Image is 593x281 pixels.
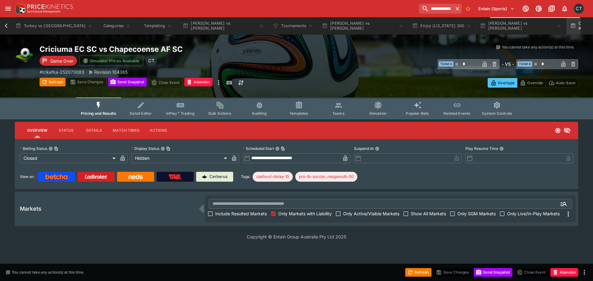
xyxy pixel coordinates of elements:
[275,147,280,151] button: Scheduled StartCopy To Clipboard
[184,78,212,86] button: Abandon
[527,80,543,86] p: Override
[289,111,308,116] span: Templates
[131,153,229,163] div: Hidden
[444,111,470,116] span: Related Events
[54,147,58,151] button: Copy To Clipboard
[281,147,285,151] button: Copy To Clipboard
[502,61,514,67] h6: - VS -
[405,268,431,277] button: Refresh
[520,3,531,14] button: Connected to PK
[581,269,588,276] button: more
[131,146,159,151] p: Display Status
[533,3,544,14] button: Toggle light/dark mode
[138,17,178,35] button: Templating
[169,174,182,179] img: TabNZ
[208,111,231,116] span: Bulk Actions
[209,174,228,180] p: Cerberus
[20,172,36,182] label: View on :
[488,78,578,88] div: Start From
[2,3,14,14] button: open drawer
[48,147,53,151] button: Betting StatusCopy To Clipboard
[50,58,73,64] p: Game Over
[52,123,80,138] button: Status
[476,17,565,35] button: [PERSON_NAME] vs [PERSON_NAME]
[108,78,147,86] button: Send Snapshot
[295,172,357,182] div: Betting Target: cerberus
[79,56,143,66] button: Simulator Prices Available
[369,111,387,116] span: Simulator
[439,61,453,67] span: Team A
[215,210,267,217] span: Include Resulted Markets
[253,174,293,180] span: cashout-delay-10
[14,2,26,15] img: PriceKinetics Logo
[252,111,267,116] span: Auditing
[555,127,561,134] svg: Closed
[108,123,145,138] button: Match Times
[558,198,569,209] button: Open
[166,147,170,151] button: Copy To Clipboard
[215,78,222,88] button: more
[375,147,379,151] button: Suspend At
[318,17,407,35] button: [PERSON_NAME] vs [PERSON_NAME]
[419,4,453,14] input: search
[572,2,586,15] button: Cameron Tarver
[243,146,274,151] p: Scheduled Start
[97,17,137,35] button: Categories
[94,69,128,75] p: Revision 104365
[465,146,498,151] p: Play Resume Time
[498,80,515,86] p: Overtype
[12,270,84,275] p: You cannot take any action(s) at this time.
[550,268,578,277] button: Abandon
[20,146,47,151] p: Betting Status
[474,268,512,277] button: Send Snapshot
[565,210,572,218] svg: More
[40,78,65,86] button: Refresh
[196,172,233,182] a: Cerberus
[20,205,41,212] h5: Markets
[161,147,165,151] button: Display StatusCopy To Clipboard
[354,146,374,151] p: Suspend At
[80,123,108,138] button: Details
[40,44,309,54] h2: Copy To Clipboard
[145,123,172,138] button: Actions
[128,174,142,179] img: Neds
[45,174,68,179] img: Betcha
[184,79,212,85] span: Mark an event as closed and abandoned.
[475,4,518,14] button: Select Tenant
[269,17,317,35] button: Tournaments
[457,210,496,217] span: Only SGM Markets
[550,269,578,275] span: Mark an event as closed and abandoned.
[507,210,560,217] span: Only Live/In-Play Markets
[343,210,399,217] span: Only Active/Visible Markets
[12,17,96,35] button: Turkey vs [GEOGRAPHIC_DATA]
[411,210,446,217] span: Show All Markets
[556,80,575,86] p: Auto-Save
[253,172,293,182] div: Betting Target: cerberus
[406,111,429,116] span: Popular Bets
[488,78,517,88] button: Overtype
[518,61,532,67] span: Team B
[546,3,557,14] button: Documentation
[27,4,73,9] img: PriceKinetics
[85,174,107,179] img: Ladbrokes
[499,147,504,151] button: Play Resume Time
[295,174,357,180] span: pro-lb-soccer_megamulti-50
[463,4,473,14] button: No Bookmarks
[20,153,118,163] div: Closed
[278,210,332,217] span: Only Markets with Liability
[482,111,512,116] span: System Controls
[27,10,61,13] img: Sportsbook Management
[241,172,250,182] label: Tags:
[517,78,546,88] button: Override
[130,111,152,116] span: Detail Editor
[15,44,35,64] img: soccer.png
[81,111,116,116] span: Pricing and Results
[202,174,207,179] img: Cerberus
[76,97,517,119] div: Event type filters
[574,4,584,14] div: Cameron Tarver
[502,44,574,50] p: You cannot take any action(s) at this time.
[146,55,157,66] div: Cameron Tarver
[563,127,571,134] svg: Hidden
[40,69,84,75] p: Copy To Clipboard
[559,3,570,14] button: Notifications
